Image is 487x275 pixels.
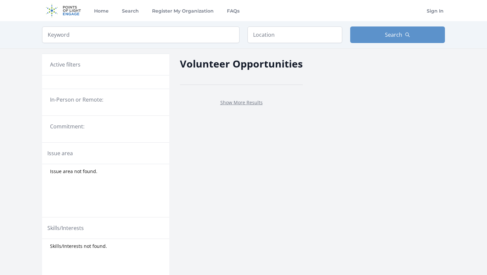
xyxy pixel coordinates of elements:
legend: Commitment: [50,122,161,130]
input: Location [247,26,342,43]
span: Issue area not found. [50,168,97,175]
legend: Issue area [47,149,73,157]
h3: Active filters [50,61,81,69]
button: Search [350,26,445,43]
legend: In-Person or Remote: [50,96,161,104]
a: Show More Results [220,99,263,106]
legend: Skills/Interests [47,224,84,232]
span: Search [385,31,402,39]
input: Keyword [42,26,240,43]
span: Skills/Interests not found. [50,243,107,250]
h2: Volunteer Opportunities [180,56,303,71]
